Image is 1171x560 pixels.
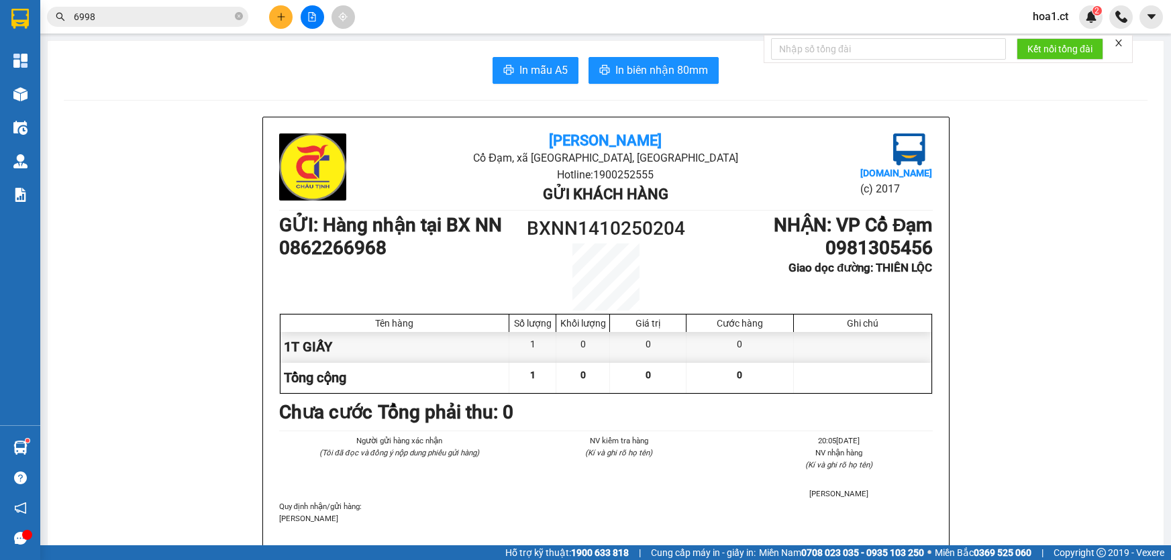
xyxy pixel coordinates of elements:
[530,370,536,380] span: 1
[284,370,346,386] span: Tổng cộng
[279,237,524,260] h1: 0862266968
[279,133,346,201] img: logo.jpg
[307,12,317,21] span: file-add
[556,332,610,362] div: 0
[13,121,28,135] img: warehouse-icon
[788,261,932,274] b: Giao dọc đường: THIÊN LỘC
[279,512,933,524] p: [PERSON_NAME]
[797,318,928,329] div: Ghi chú
[585,448,652,457] i: (Kí và ghi rõ họ tên)
[801,547,924,558] strong: 0708 023 035 - 0935 103 250
[519,62,568,78] span: In mẫu A5
[571,547,629,558] strong: 1900 633 818
[378,401,513,423] b: Tổng phải thu: 0
[893,133,925,166] img: logo.jpg
[281,332,510,362] div: 1T GIẤY
[13,441,28,455] img: warehouse-icon
[646,370,651,380] span: 0
[737,370,742,380] span: 0
[549,132,662,149] b: [PERSON_NAME]
[14,532,27,545] span: message
[543,186,668,203] b: Gửi khách hàng
[14,502,27,514] span: notification
[745,488,932,500] li: [PERSON_NAME]
[860,168,932,178] b: [DOMAIN_NAME]
[774,214,932,236] b: NHẬN : VP Cổ Đạm
[509,332,556,362] div: 1
[13,54,28,68] img: dashboard-icon
[1114,38,1123,48] span: close
[332,5,355,29] button: aim
[388,166,823,183] li: Hotline: 1900252555
[524,214,688,243] h1: BXNN1410250204
[74,9,232,24] input: Tìm tên, số ĐT hoặc mã đơn
[388,150,823,166] li: Cổ Đạm, xã [GEOGRAPHIC_DATA], [GEOGRAPHIC_DATA]
[560,318,606,329] div: Khối lượng
[1097,548,1106,557] span: copyright
[589,57,719,84] button: printerIn biên nhận 80mm
[927,550,931,555] span: ⚪️
[338,12,348,21] span: aim
[503,64,514,77] span: printer
[13,87,28,101] img: warehouse-icon
[805,460,872,469] i: (Kí và ghi rõ họ tên)
[745,435,932,447] li: 20:05[DATE]
[935,545,1031,560] span: Miền Bắc
[974,547,1031,558] strong: 0369 525 060
[279,214,502,236] b: GỬI : Hàng nhận tại BX NN
[513,318,552,329] div: Số lượng
[1027,42,1092,56] span: Kết nối tổng đài
[599,64,610,77] span: printer
[301,5,324,29] button: file-add
[580,370,586,380] span: 0
[319,448,479,457] i: (Tôi đã đọc và đồng ý nộp dung phiếu gửi hàng)
[759,545,924,560] span: Miền Nam
[1017,38,1103,60] button: Kết nối tổng đài
[1145,11,1158,23] span: caret-down
[1092,6,1102,15] sup: 2
[1115,11,1127,23] img: phone-icon
[1022,8,1079,25] span: hoa1.ct
[639,545,641,560] span: |
[687,237,932,260] h1: 0981305456
[1139,5,1163,29] button: caret-down
[276,12,286,21] span: plus
[13,188,28,202] img: solution-icon
[771,38,1006,60] input: Nhập số tổng đài
[613,318,682,329] div: Giá trị
[14,471,27,484] span: question-circle
[610,332,686,362] div: 0
[269,5,293,29] button: plus
[279,401,372,423] b: Chưa cước
[615,62,708,78] span: In biên nhận 80mm
[279,500,933,524] div: Quy định nhận/gửi hàng :
[493,57,578,84] button: printerIn mẫu A5
[235,12,243,20] span: close-circle
[235,11,243,23] span: close-circle
[686,332,793,362] div: 0
[651,545,756,560] span: Cung cấp máy in - giấy in:
[284,318,506,329] div: Tên hàng
[13,154,28,168] img: warehouse-icon
[26,439,30,443] sup: 1
[860,180,932,197] li: (c) 2017
[690,318,789,329] div: Cước hàng
[306,435,493,447] li: Người gửi hàng xác nhận
[525,435,713,447] li: NV kiểm tra hàng
[745,447,932,459] li: NV nhận hàng
[11,9,29,29] img: logo-vxr
[1085,11,1097,23] img: icon-new-feature
[1094,6,1099,15] span: 2
[1041,545,1043,560] span: |
[505,545,629,560] span: Hỗ trợ kỹ thuật:
[56,12,65,21] span: search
